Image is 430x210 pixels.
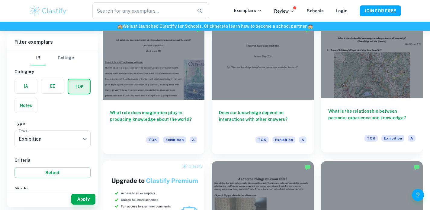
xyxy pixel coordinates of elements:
h6: What is the relationship between personal experience and knowledge? [328,108,416,128]
div: Filter type choice [31,51,74,65]
h6: Does our knowledge depend on interactions with other knowers? [219,109,306,129]
span: TOK [146,136,159,143]
button: Apply [71,194,95,205]
h6: Criteria [14,157,91,164]
label: Type [19,128,27,133]
h6: Category [14,68,91,75]
h6: Filter exemplars [7,34,98,51]
span: A [408,135,416,142]
div: Exhibition [14,130,91,147]
span: Exhibition [163,136,186,143]
a: Login [336,8,348,13]
span: 🏫 [308,24,313,29]
p: Exemplars [234,7,262,14]
span: Exhibition [272,136,295,143]
h6: What role does imagination play in producing knowledge about the world? [110,109,197,129]
h6: Type [14,120,91,127]
button: JOIN FOR FREE [360,5,401,16]
span: TOK [255,136,269,143]
button: TOK [68,79,90,94]
h6: We just launched Clastify for Schools. Click to learn how to become a school partner. [1,23,429,30]
p: Review [274,8,295,14]
button: EE [41,79,64,93]
img: Marked [414,164,420,170]
h6: Grade [14,185,91,192]
span: Exhibition [381,135,404,142]
a: What role does imagination play in producing knowledge about the world?TOKExhibitionA [103,24,204,154]
button: Help and Feedback [412,189,424,201]
a: here [214,24,224,29]
span: A [190,136,197,143]
span: A [299,136,306,143]
a: What is the relationship between personal experience and knowledge?TOKExhibitionA [321,24,423,154]
img: Clastify logo [29,5,67,17]
input: Search for any exemplars... [92,2,192,19]
button: IB [31,51,46,65]
button: Notes [15,98,37,113]
a: Does our knowledge depend on interactions with other knowers?TOKExhibitionA [212,24,313,154]
button: IA [15,79,37,93]
button: Select [14,167,91,178]
span: 🏫 [117,24,123,29]
button: College [58,51,74,65]
img: Marked [305,164,311,170]
span: TOK [364,135,378,142]
a: Schools [307,8,324,13]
